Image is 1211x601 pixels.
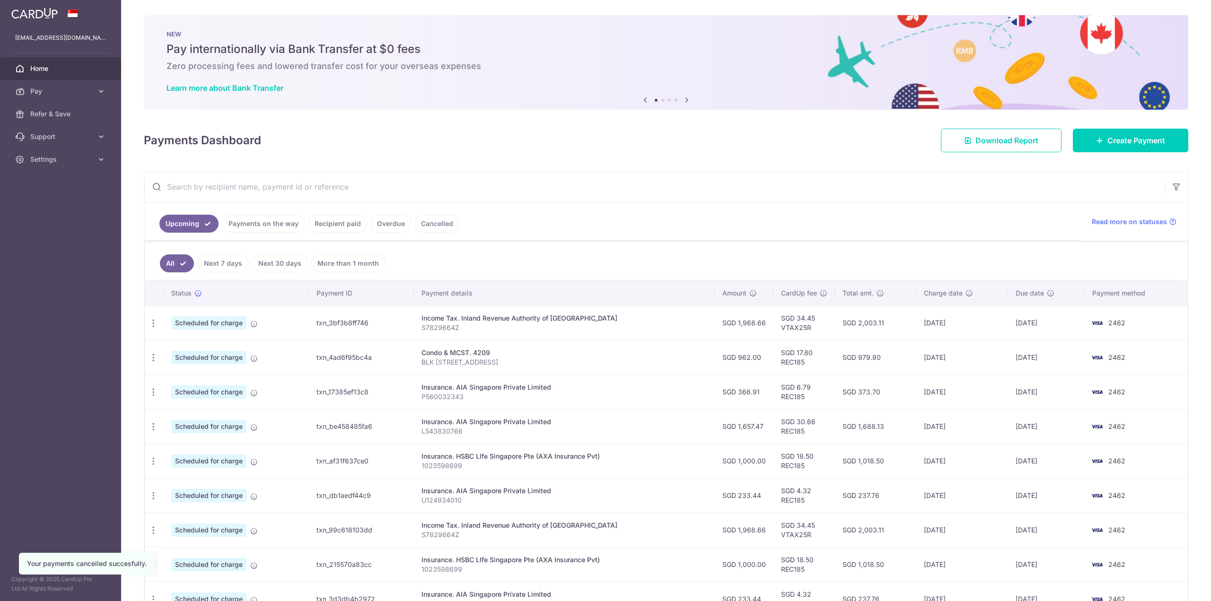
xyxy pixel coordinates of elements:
img: Bank transfer banner [144,15,1188,110]
span: Scheduled for charge [171,558,246,571]
td: SGD 18.50 REC185 [773,547,835,582]
td: SGD 17.80 REC185 [773,340,835,375]
td: SGD 1,018.50 [835,547,916,582]
td: SGD 962.00 [715,340,773,375]
p: P560032343 [421,392,707,401]
th: Payment method [1085,281,1187,305]
span: CardUp fee [781,288,817,298]
img: Bank Card [1088,524,1106,536]
a: Payments on the way [222,215,305,233]
p: [EMAIL_ADDRESS][DOMAIN_NAME] [15,33,106,43]
span: Settings [30,155,93,164]
span: Status [171,288,192,298]
p: U124934010 [421,496,707,505]
td: txn_af31f637ce0 [309,444,414,478]
a: Recipient paid [308,215,367,233]
div: Your payments cancelled succesfully. [27,559,147,568]
span: 2462 [1108,422,1125,430]
td: [DATE] [916,340,1008,375]
div: Condo & MCST. 4209 [421,348,707,357]
a: Overdue [371,215,411,233]
td: [DATE] [916,305,1008,340]
p: 1023598699 [421,461,707,470]
td: SGD 1,968.66 [715,305,773,340]
td: SGD 1,000.00 [715,547,773,582]
img: Bank Card [1088,559,1106,570]
td: [DATE] [916,409,1008,444]
span: Charge date [924,288,963,298]
span: Refer & Save [30,109,93,119]
td: [DATE] [1008,305,1085,340]
td: SGD 34.45 VTAX25R [773,513,835,547]
div: Insurance. HSBC LIfe Singapore Pte (AXA Insurance Pvt) [421,555,707,565]
span: Support [30,132,93,141]
a: Download Report [941,129,1062,152]
span: 2462 [1108,560,1125,568]
p: S7829664Z [421,323,707,332]
img: CardUp [11,8,58,19]
span: Scheduled for charge [171,454,246,468]
td: SGD 1,657.47 [715,409,773,444]
td: [DATE] [1008,513,1085,547]
a: Cancelled [415,215,459,233]
h5: Pay internationally via Bank Transfer at $0 fees [167,42,1166,57]
span: Download Report [975,135,1038,146]
span: Scheduled for charge [171,523,246,537]
div: Insurance. AIA Singapore Private Limited [421,590,707,599]
span: Scheduled for charge [171,420,246,433]
img: Bank Card [1088,386,1106,398]
td: SGD 1,000.00 [715,444,773,478]
td: [DATE] [1008,375,1085,409]
td: SGD 979.80 [835,340,916,375]
td: txn_4ad6f95bc4a [309,340,414,375]
span: 2462 [1108,457,1125,465]
td: SGD 34.45 VTAX25R [773,305,835,340]
div: Income Tax. Inland Revenue Authority of [GEOGRAPHIC_DATA] [421,314,707,323]
span: 2462 [1108,388,1125,396]
td: [DATE] [916,547,1008,582]
td: SGD 30.66 REC185 [773,409,835,444]
td: [DATE] [1008,340,1085,375]
img: Bank Card [1088,352,1106,363]
a: Next 7 days [198,254,248,272]
td: txn_99c618103dd [309,513,414,547]
td: [DATE] [1008,547,1085,582]
span: Scheduled for charge [171,316,246,330]
img: Bank Card [1088,317,1106,329]
td: SGD 366.91 [715,375,773,409]
span: 2462 [1108,353,1125,361]
div: Insurance. AIA Singapore Private Limited [421,486,707,496]
p: L543830766 [421,427,707,436]
td: txn_215570a83cc [309,547,414,582]
h4: Payments Dashboard [144,132,261,149]
td: txn_be458485fa6 [309,409,414,444]
td: SGD 18.50 REC185 [773,444,835,478]
a: Next 30 days [252,254,307,272]
img: Bank Card [1088,490,1106,501]
span: Read more on statuses [1092,217,1167,226]
a: More than 1 month [311,254,385,272]
span: 2462 [1108,526,1125,534]
td: [DATE] [1008,444,1085,478]
span: 2462 [1108,319,1125,327]
span: Pay [30,87,93,96]
a: Create Payment [1073,129,1188,152]
a: Learn more about Bank Transfer [167,83,283,93]
td: SGD 2,003.11 [835,513,916,547]
span: Home [30,64,93,73]
td: SGD 233.44 [715,478,773,513]
td: [DATE] [916,444,1008,478]
td: txn_3bf3b8ff746 [309,305,414,340]
div: Insurance. HSBC LIfe Singapore Pte (AXA Insurance Pvt) [421,452,707,461]
th: Payment ID [309,281,414,305]
td: SGD 1,968.66 [715,513,773,547]
td: SGD 1,688.13 [835,409,916,444]
span: Scheduled for charge [171,489,246,502]
div: Income Tax. Inland Revenue Authority of [GEOGRAPHIC_DATA] [421,521,707,530]
div: Insurance. AIA Singapore Private Limited [421,417,707,427]
p: 1023598699 [421,565,707,574]
td: [DATE] [916,375,1008,409]
td: SGD 6.79 REC185 [773,375,835,409]
th: Payment details [414,281,715,305]
p: BLK [STREET_ADDRESS] [421,357,707,367]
